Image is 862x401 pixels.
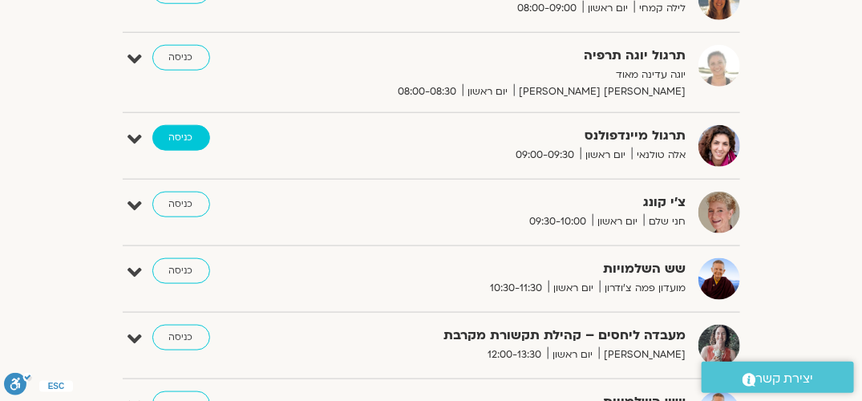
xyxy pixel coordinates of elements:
span: 08:00-08:30 [393,83,463,100]
span: [PERSON_NAME] [599,346,686,363]
strong: תרגול יוגה תרפיה [342,45,686,67]
span: יום ראשון [548,280,600,297]
a: כניסה [152,325,210,350]
span: [PERSON_NAME] [PERSON_NAME] [514,83,686,100]
span: יום ראשון [463,83,514,100]
span: יום ראשון [593,213,644,230]
span: חני שלם [644,213,686,230]
a: יצירת קשר [702,362,854,393]
span: 09:00-09:30 [511,147,581,164]
strong: צ'י קונג [342,192,686,213]
span: 10:30-11:30 [485,280,548,297]
a: כניסה [152,258,210,284]
a: כניסה [152,125,210,151]
span: אלה טולנאי [632,147,686,164]
p: יוגה עדינה מאוד [342,67,686,83]
span: 09:30-10:00 [524,213,593,230]
span: מועדון פמה צ'ודרון [600,280,686,297]
span: 12:00-13:30 [483,346,548,363]
strong: תרגול מיינדפולנס [342,125,686,147]
span: יום ראשון [581,147,632,164]
span: יום ראשון [548,346,599,363]
span: יצירת קשר [756,368,814,390]
strong: שש השלמויות [342,258,686,280]
strong: מעבדה ליחסים – קהילת תקשורת מקרבת [342,325,686,346]
a: כניסה [152,192,210,217]
a: כניסה [152,45,210,71]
